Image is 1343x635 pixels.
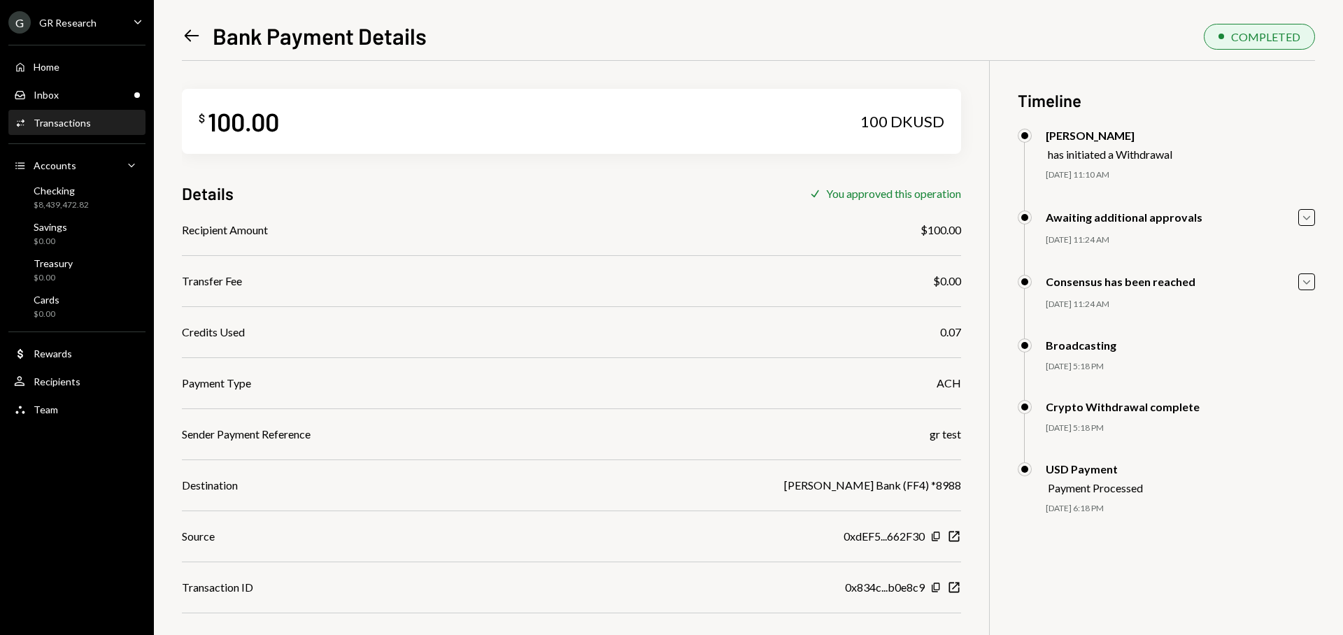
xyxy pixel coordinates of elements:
div: Crypto Withdrawal complete [1046,400,1200,413]
div: Cards [34,294,59,306]
a: Accounts [8,152,145,178]
div: Treasury [34,257,73,269]
div: Destination [182,477,238,494]
div: Credits Used [182,324,245,341]
div: Recipients [34,376,80,387]
div: 100 DKUSD [860,112,944,131]
div: Sender Payment Reference [182,426,311,443]
a: Home [8,54,145,79]
div: $8,439,472.82 [34,199,89,211]
div: Transfer Fee [182,273,242,290]
div: 0xdEF5...662F30 [844,528,925,545]
h1: Bank Payment Details [213,22,427,50]
div: Transaction ID [182,579,253,596]
div: Source [182,528,215,545]
div: Recipient Amount [182,222,268,238]
a: Team [8,397,145,422]
div: Team [34,404,58,415]
div: 0x834c...b0e8c9 [845,579,925,596]
div: Checking [34,185,89,197]
div: $ [199,111,205,125]
a: Inbox [8,82,145,107]
div: [PERSON_NAME] [1046,129,1172,142]
div: [DATE] 11:24 AM [1046,234,1315,246]
div: [DATE] 11:24 AM [1046,299,1315,311]
a: Cards$0.00 [8,290,145,323]
div: Awaiting additional approvals [1046,211,1202,224]
div: [DATE] 11:10 AM [1046,169,1315,181]
div: Transactions [34,117,91,129]
div: COMPLETED [1231,30,1300,43]
div: $100.00 [921,222,961,238]
div: G [8,11,31,34]
div: Home [34,61,59,73]
div: $0.00 [933,273,961,290]
div: ACH [937,375,961,392]
div: [DATE] 5:18 PM [1046,361,1315,373]
div: [PERSON_NAME] Bank (FF4) *8988 [784,477,961,494]
a: Recipients [8,369,145,394]
a: Rewards [8,341,145,366]
div: $0.00 [34,236,67,248]
h3: Details [182,182,234,205]
div: $0.00 [34,308,59,320]
div: Consensus has been reached [1046,275,1195,288]
div: You approved this operation [826,187,961,200]
div: GR Research [39,17,97,29]
div: [DATE] 6:18 PM [1046,503,1315,515]
div: Savings [34,221,67,233]
div: USD Payment [1046,462,1143,476]
div: 0.07 [940,324,961,341]
div: has initiated a Withdrawal [1048,148,1172,161]
div: Broadcasting [1046,338,1116,352]
div: Rewards [34,348,72,359]
a: Treasury$0.00 [8,253,145,287]
div: $0.00 [34,272,73,284]
a: Transactions [8,110,145,135]
div: Payment Processed [1048,481,1143,494]
div: [DATE] 5:18 PM [1046,422,1315,434]
div: 100.00 [208,106,279,137]
div: Accounts [34,159,76,171]
div: Payment Type [182,375,251,392]
a: Checking$8,439,472.82 [8,180,145,214]
h3: Timeline [1018,89,1315,112]
div: Inbox [34,89,59,101]
div: gr test [930,426,961,443]
a: Savings$0.00 [8,217,145,250]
